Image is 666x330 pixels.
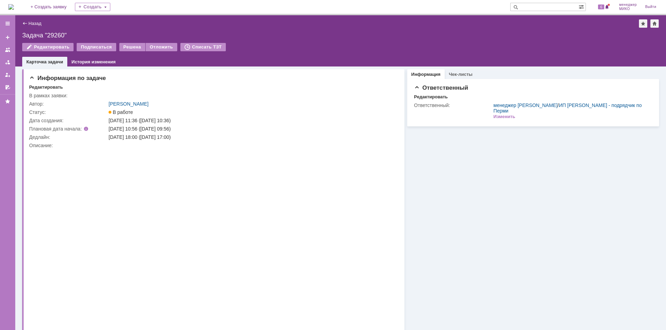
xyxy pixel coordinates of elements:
span: менеджер [619,3,637,7]
div: Редактировать [29,84,63,90]
div: / [494,102,649,114]
div: [DATE] 11:36 ([DATE] 10:36) [109,118,394,123]
a: Чек-листы [449,72,472,77]
a: Заявки на командах [2,44,13,55]
a: Перейти на домашнюю страницу [8,4,14,10]
span: Ответственный [414,84,468,91]
div: Плановая дата начала: [29,126,99,132]
a: Информация [411,72,441,77]
a: Назад [28,21,41,26]
a: [PERSON_NAME] [109,101,148,107]
a: Создать заявку [2,32,13,43]
span: В работе [109,109,133,115]
a: Заявки в моей ответственности [2,57,13,68]
div: Изменить [494,114,515,119]
div: Добавить в избранное [639,19,647,28]
img: logo [8,4,14,10]
a: Карточка задачи [26,59,63,64]
div: Автор: [29,101,107,107]
div: Задача "29260" [22,32,659,39]
a: менеджер [PERSON_NAME] [494,102,558,108]
div: Статус: [29,109,107,115]
div: Создать [75,3,110,11]
a: Мои заявки [2,69,13,80]
a: Мои согласования [2,82,13,93]
a: История изменения [71,59,116,64]
div: Дедлайн: [29,134,107,140]
div: В рамках заявки: [29,93,107,98]
div: Редактировать [414,94,448,100]
span: Расширенный поиск [579,3,586,10]
div: [DATE] 18:00 ([DATE] 17:00) [109,134,394,140]
span: 6 [598,5,604,9]
a: ИП [PERSON_NAME] - подрядчик по Перми [494,102,642,114]
div: Описание: [29,143,395,148]
div: [DATE] 10:56 ([DATE] 09:56) [109,126,394,132]
span: МИКО [619,7,637,11]
div: Дата создания: [29,118,107,123]
div: Сделать домашней страницей [650,19,659,28]
div: Ответственный: [414,102,492,108]
span: Информация по задаче [29,75,106,81]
